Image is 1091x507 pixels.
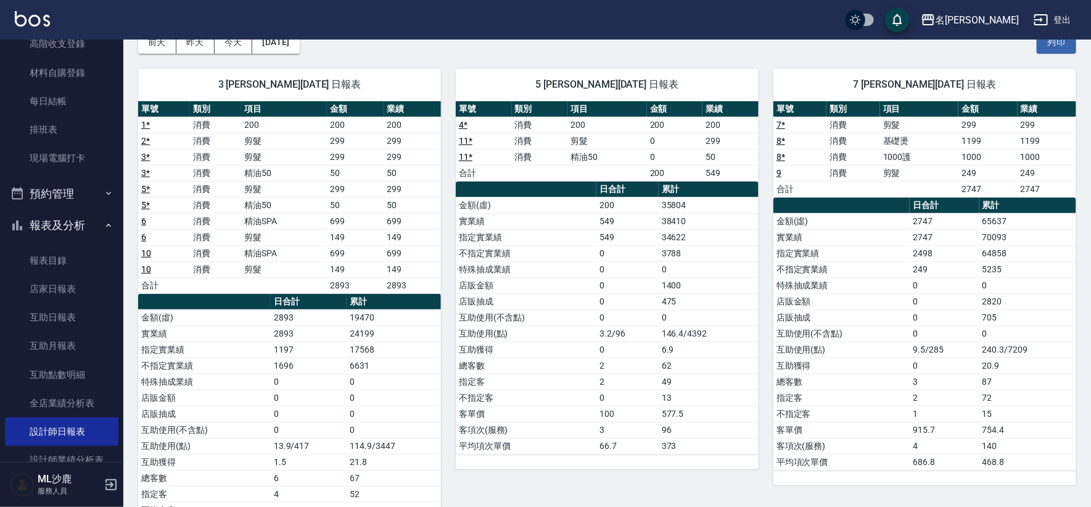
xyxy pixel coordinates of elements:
[215,31,253,54] button: 今天
[826,165,879,181] td: 消費
[456,374,596,390] td: 指定客
[596,197,659,213] td: 200
[826,101,879,117] th: 類別
[5,246,118,275] a: 報表目錄
[271,422,347,438] td: 0
[242,197,327,213] td: 精油50
[958,133,1017,149] td: 1199
[773,213,910,229] td: 金額(虛)
[958,165,1017,181] td: 249
[659,309,759,325] td: 0
[456,358,596,374] td: 總客數
[702,117,759,133] td: 200
[596,390,659,406] td: 0
[471,78,744,91] span: 5 [PERSON_NAME][DATE] 日報表
[659,390,759,406] td: 13
[659,358,759,374] td: 62
[138,309,271,325] td: 金額(虛)
[456,406,596,422] td: 客單價
[880,165,958,181] td: 剪髮
[327,213,384,229] td: 699
[456,293,596,309] td: 店販抽成
[512,101,568,117] th: 類別
[456,182,759,455] table: a dense table
[242,133,327,149] td: 剪髮
[141,248,151,258] a: 10
[141,264,151,274] a: 10
[271,325,347,341] td: 2893
[512,149,568,165] td: 消費
[659,182,759,198] th: 累計
[456,422,596,438] td: 客項次(服務)
[773,422,910,438] td: 客單價
[773,101,826,117] th: 單號
[826,149,879,165] td: 消費
[910,341,979,358] td: 9.5/285
[271,406,347,422] td: 0
[347,294,441,310] th: 累計
[659,261,759,277] td: 0
[776,168,781,178] a: 9
[979,277,1076,293] td: 0
[271,454,347,470] td: 1.5
[153,78,426,91] span: 3 [PERSON_NAME][DATE] 日報表
[384,149,441,165] td: 299
[826,133,879,149] td: 消費
[141,216,146,226] a: 6
[702,149,759,165] td: 50
[1018,165,1076,181] td: 249
[347,309,441,325] td: 19470
[456,101,759,182] table: a dense table
[979,341,1076,358] td: 240.3/7209
[456,101,512,117] th: 單號
[659,374,759,390] td: 49
[138,31,176,54] button: 前天
[456,309,596,325] td: 互助使用(不含點)
[384,197,441,213] td: 50
[979,374,1076,390] td: 87
[659,197,759,213] td: 35804
[773,261,910,277] td: 不指定實業績
[190,213,242,229] td: 消費
[242,165,327,181] td: 精油50
[456,341,596,358] td: 互助獲得
[190,229,242,245] td: 消費
[242,101,327,117] th: 項目
[647,133,703,149] td: 0
[347,341,441,358] td: 17568
[327,197,384,213] td: 50
[773,277,910,293] td: 特殊抽成業績
[916,7,1024,33] button: 名[PERSON_NAME]
[596,422,659,438] td: 3
[327,133,384,149] td: 299
[958,101,1017,117] th: 金額
[979,261,1076,277] td: 5235
[1018,133,1076,149] td: 1199
[327,165,384,181] td: 50
[456,165,512,181] td: 合計
[773,358,910,374] td: 互助獲得
[910,358,979,374] td: 0
[347,470,441,486] td: 67
[5,275,118,303] a: 店家日報表
[979,198,1076,214] th: 累計
[596,309,659,325] td: 0
[910,374,979,390] td: 3
[647,117,703,133] td: 200
[242,213,327,229] td: 精油SPA
[138,422,271,438] td: 互助使用(不含點)
[384,117,441,133] td: 200
[384,101,441,117] th: 業績
[5,332,118,360] a: 互助月報表
[596,293,659,309] td: 0
[138,454,271,470] td: 互助獲得
[141,232,146,242] a: 6
[190,261,242,277] td: 消費
[1018,149,1076,165] td: 1000
[347,358,441,374] td: 6631
[456,438,596,454] td: 平均項次單價
[138,101,190,117] th: 單號
[647,149,703,165] td: 0
[979,422,1076,438] td: 754.4
[456,213,596,229] td: 實業績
